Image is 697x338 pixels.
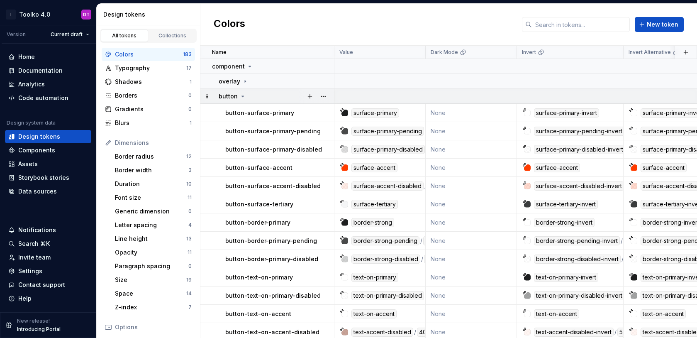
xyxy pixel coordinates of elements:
div: Options [115,323,192,331]
div: surface-primary-invert [534,108,599,118]
p: New release! [17,318,50,324]
a: Typography17 [102,61,195,75]
p: component [212,62,245,71]
a: Assets [5,157,91,171]
a: Storybook stories [5,171,91,184]
p: Invert [522,49,536,56]
button: Help [5,292,91,305]
p: button-text-on-primary [225,273,293,282]
div: Borders [115,91,188,100]
div: Design system data [7,120,56,126]
a: Gradients0 [102,103,195,116]
div: 12 [186,153,192,160]
p: button [219,92,238,100]
div: / [420,236,422,245]
button: Contact support [5,278,91,291]
a: Invite team [5,251,91,264]
p: Invert Alternative [629,49,671,56]
a: Letter spacing4 [112,218,195,232]
td: None [426,232,517,250]
div: border-strong-disabled-invert [534,255,621,264]
p: button-border-primary-disabled [225,255,318,263]
div: border-strong-pending [351,236,419,245]
p: button-text-on-accent [225,310,291,318]
a: Font size11 [112,191,195,204]
div: Duration [115,180,186,188]
div: surface-accent [351,163,397,172]
div: Analytics [18,80,45,88]
div: Z-index [115,303,188,311]
input: Search in tokens... [532,17,630,32]
div: text-on-primary [351,273,398,282]
div: 14 [186,290,192,297]
p: button-surface-primary [225,109,294,117]
p: button-surface-primary-disabled [225,145,322,154]
div: 13 [186,235,192,242]
p: button-surface-primary-pending [225,127,321,135]
div: surface-tertiary-invert [534,200,598,209]
p: button-text-on-accent-disabled [225,328,319,336]
td: None [426,305,517,323]
div: 19 [186,277,192,283]
a: Space14 [112,287,195,300]
div: surface-primary-pending-invert [534,127,624,136]
div: Code automation [18,94,68,102]
div: border-strong-pending-invert [534,236,620,245]
div: surface-primary-pending [351,127,424,136]
div: border-strong-invert [534,218,595,227]
p: button-border-primary [225,218,290,227]
div: / [414,328,416,337]
a: Duration10 [112,177,195,191]
div: surface-primary-disabled [351,145,425,154]
div: Data sources [18,187,57,196]
td: None [426,140,517,159]
div: 7 [188,304,192,311]
a: Design tokens [5,130,91,143]
td: None [426,250,517,268]
p: Introducing Portal [17,326,61,333]
p: Dark Mode [431,49,458,56]
div: Version [7,31,26,38]
a: Components [5,144,91,157]
td: None [426,104,517,122]
div: surface-accent-disabled [351,181,424,191]
button: Search ⌘K [5,237,91,250]
div: 11 [188,194,192,201]
div: Notifications [18,226,56,234]
div: surface-accent [534,163,580,172]
div: 17 [186,65,192,71]
td: None [426,213,517,232]
div: Paragraph spacing [115,262,188,270]
div: Generic dimension [115,207,188,216]
div: 183 [183,51,192,58]
div: Settings [18,267,42,275]
div: Shadows [115,78,190,86]
div: Collections [152,32,193,39]
button: Notifications [5,223,91,237]
div: 20% [424,255,441,264]
div: text-on-primary-invert [534,273,598,282]
div: Opacity [115,248,188,257]
div: Gradients [115,105,188,113]
div: Documentation [18,66,63,75]
a: Home [5,50,91,64]
td: None [426,195,517,213]
button: TToolko 4.0DT [2,5,95,23]
div: border-strong-disabled [351,255,420,264]
p: button-border-primary-pending [225,237,317,245]
p: overlay [219,77,240,86]
div: 0 [188,208,192,215]
h2: Colors [214,17,245,32]
div: 40% [417,328,434,337]
div: T [6,10,16,20]
td: None [426,268,517,287]
div: Design tokens [18,132,60,141]
div: Toolko 4.0 [19,10,50,19]
div: surface-primary-disabled-invert [534,145,625,154]
div: Border width [115,166,188,174]
button: New token [635,17,684,32]
span: New token [647,20,678,29]
div: 80% [423,236,441,245]
div: / [424,181,426,191]
button: Current draft [47,29,93,40]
